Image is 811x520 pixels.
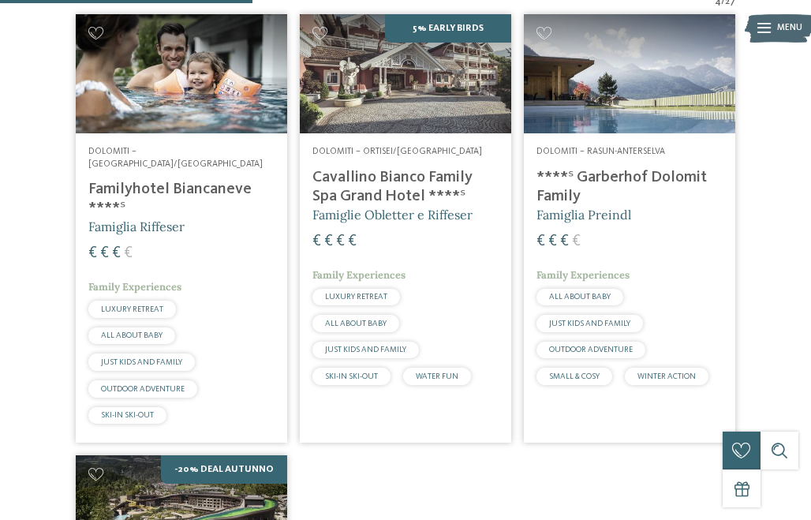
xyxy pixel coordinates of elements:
[312,268,405,282] span: Family Experiences
[101,385,185,393] span: OUTDOOR ADVENTURE
[312,234,321,249] span: €
[549,372,600,380] span: SMALL & COSY
[101,331,163,339] span: ALL ABOUT BABY
[312,147,482,156] span: Dolomiti – Ortisei/[GEOGRAPHIC_DATA]
[100,245,109,261] span: €
[88,219,185,234] span: Famiglia Riffeser
[112,245,121,261] span: €
[325,320,387,327] span: ALL ABOUT BABY
[524,14,735,443] a: Cercate un hotel per famiglie? Qui troverete solo i migliori! Dolomiti – Rasun-Anterselva ****ˢ G...
[348,234,357,249] span: €
[312,207,473,223] span: Famiglie Obletter e Riffeser
[548,234,557,249] span: €
[88,180,275,218] h4: Familyhotel Biancaneve ****ˢ
[101,358,182,366] span: JUST KIDS AND FAMILY
[300,14,511,443] a: Cercate un hotel per famiglie? Qui troverete solo i migliori! 5% Early Birds Dolomiti – Ortisei/[...
[76,14,287,133] img: Cercate un hotel per famiglie? Qui troverete solo i migliori!
[536,234,545,249] span: €
[325,372,378,380] span: SKI-IN SKI-OUT
[536,168,723,206] h4: ****ˢ Garberhof Dolomit Family
[312,168,499,206] h4: Cavallino Bianco Family Spa Grand Hotel ****ˢ
[416,372,458,380] span: WATER FUN
[572,234,581,249] span: €
[88,147,263,169] span: Dolomiti – [GEOGRAPHIC_DATA]/[GEOGRAPHIC_DATA]
[637,372,696,380] span: WINTER ACTION
[560,234,569,249] span: €
[536,207,631,223] span: Famiglia Preindl
[76,14,287,443] a: Cercate un hotel per famiglie? Qui troverete solo i migliori! Dolomiti – [GEOGRAPHIC_DATA]/[GEOGR...
[124,245,133,261] span: €
[300,14,511,133] img: Family Spa Grand Hotel Cavallino Bianco ****ˢ
[88,280,181,294] span: Family Experiences
[336,234,345,249] span: €
[88,245,97,261] span: €
[536,147,665,156] span: Dolomiti – Rasun-Anterselva
[101,305,163,313] span: LUXURY RETREAT
[536,268,630,282] span: Family Experiences
[101,411,154,419] span: SKI-IN SKI-OUT
[549,346,633,354] span: OUTDOOR ADVENTURE
[325,346,406,354] span: JUST KIDS AND FAMILY
[524,14,735,133] img: Cercate un hotel per famiglie? Qui troverete solo i migliori!
[324,234,333,249] span: €
[549,320,630,327] span: JUST KIDS AND FAMILY
[549,293,611,301] span: ALL ABOUT BABY
[325,293,387,301] span: LUXURY RETREAT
